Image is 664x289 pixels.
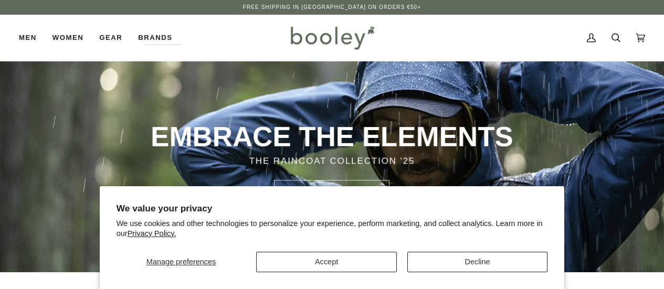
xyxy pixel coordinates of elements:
[407,252,547,272] button: Decline
[256,252,396,272] button: Accept
[286,23,378,53] img: Booley
[243,3,421,12] p: Free Shipping in [GEOGRAPHIC_DATA] on Orders €50+
[141,120,523,154] p: EMBRACE THE ELEMENTS
[52,33,83,43] span: Women
[138,33,172,43] span: Brands
[117,203,548,214] h2: We value your privacy
[91,15,130,61] a: Gear
[19,15,45,61] a: Men
[117,252,246,272] button: Manage preferences
[128,229,176,238] a: Privacy Policy.
[99,33,122,43] span: Gear
[146,258,216,266] span: Manage preferences
[45,15,91,61] a: Women
[274,180,389,213] a: SHOP rain
[117,219,548,239] p: We use cookies and other technologies to personalize your experience, perform marketing, and coll...
[130,15,180,61] a: Brands
[141,154,523,168] p: THE RAINCOAT COLLECTION '25
[19,33,37,43] span: Men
